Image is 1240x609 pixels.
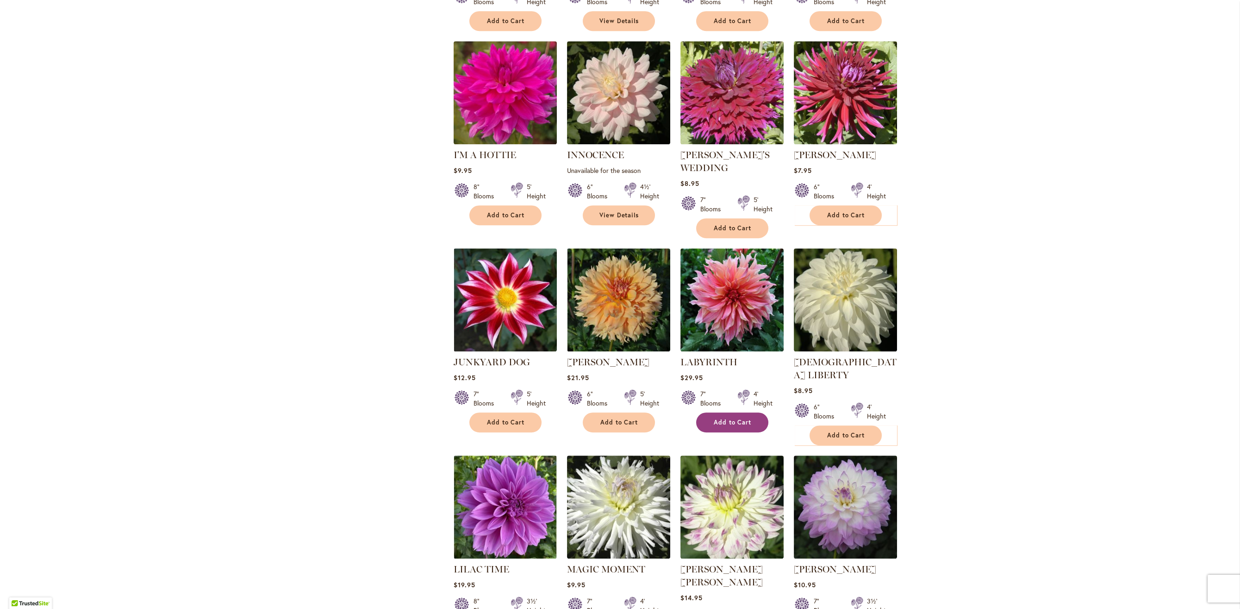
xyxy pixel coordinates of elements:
button: Add to Cart [696,11,768,31]
p: Unavailable for the season [567,166,670,175]
span: Add to Cart [600,418,638,426]
a: MAGIC MOMENT [567,564,645,575]
span: Add to Cart [487,211,525,219]
div: 5' Height [754,195,773,214]
span: $9.95 [454,166,472,175]
a: I'm A Hottie [454,137,557,146]
a: MAGIC MOMENT [567,552,670,560]
a: INNOCENCE [567,149,624,160]
div: 7" Blooms [700,389,726,408]
div: 4' Height [754,389,773,408]
a: [PERSON_NAME] [PERSON_NAME] [680,564,763,588]
a: LADY LIBERTY [794,344,897,353]
a: INNOCENCE [567,137,670,146]
span: View Details [599,17,639,25]
img: I'm A Hottie [454,41,557,144]
span: Add to Cart [827,431,865,439]
span: Add to Cart [714,17,752,25]
div: 4' Height [867,402,886,421]
a: KARMEL KORN [567,344,670,353]
div: 5' Height [527,182,546,201]
img: KARMEL KORN [567,248,670,351]
a: MIKAYLA MIRANDA [794,552,897,560]
span: Add to Cart [487,418,525,426]
button: Add to Cart [469,11,542,31]
button: Add to Cart [810,205,882,225]
a: View Details [583,11,655,31]
button: Add to Cart [469,412,542,432]
a: JUNKYARD DOG [454,357,530,368]
div: 8" Blooms [474,182,499,201]
a: Lilac Time [454,552,557,560]
div: 4½' Height [640,182,659,201]
span: $29.95 [680,373,703,382]
span: $14.95 [680,593,703,602]
a: JUNKYARD DOG [454,344,557,353]
div: 7" Blooms [474,389,499,408]
div: 7" Blooms [700,195,726,214]
span: $10.95 [794,580,816,589]
img: MIKAYLA MIRANDA [794,455,897,559]
span: $9.95 [567,580,586,589]
span: Add to Cart [827,211,865,219]
div: 6" Blooms [587,182,613,201]
a: Labyrinth [680,344,784,353]
img: MAGIC MOMENT [567,455,670,559]
button: Add to Cart [583,412,655,432]
a: JUANITA [794,137,897,146]
a: [DEMOGRAPHIC_DATA] LIBERTY [794,357,897,381]
a: View Details [583,205,655,225]
a: I'M A HOTTIE [454,149,516,160]
span: Add to Cart [714,418,752,426]
span: $8.95 [680,179,699,188]
span: $19.95 [454,580,475,589]
span: Add to Cart [827,17,865,25]
button: Add to Cart [696,412,768,432]
div: 4' Height [867,182,886,201]
img: MARGARET ELLEN [680,455,784,559]
a: LABYRINTH [680,357,737,368]
img: INNOCENCE [567,41,670,144]
img: JUANITA [794,41,897,144]
div: 6" Blooms [814,182,840,201]
span: Add to Cart [714,224,752,232]
a: LILAC TIME [454,564,509,575]
div: 6" Blooms [814,402,840,421]
a: [PERSON_NAME]'S WEDDING [680,149,770,173]
img: Lilac Time [454,455,557,559]
img: Jennifer's Wedding [680,41,784,144]
a: MARGARET ELLEN [680,552,784,560]
button: Add to Cart [810,11,882,31]
div: 5' Height [527,389,546,408]
button: Add to Cart [696,218,768,238]
span: $12.95 [454,373,476,382]
div: 6" Blooms [587,389,613,408]
span: $21.95 [567,373,589,382]
iframe: Launch Accessibility Center [7,576,33,602]
span: $8.95 [794,386,813,395]
a: Jennifer's Wedding [680,137,784,146]
span: View Details [599,211,639,219]
button: Add to Cart [810,425,882,445]
a: [PERSON_NAME] [794,564,876,575]
span: Add to Cart [487,17,525,25]
span: $7.95 [794,166,812,175]
img: Labyrinth [680,248,784,351]
img: LADY LIBERTY [794,248,897,351]
a: [PERSON_NAME] [567,357,649,368]
img: JUNKYARD DOG [454,248,557,351]
button: Add to Cart [469,205,542,225]
a: [PERSON_NAME] [794,149,876,160]
div: 5' Height [640,389,659,408]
